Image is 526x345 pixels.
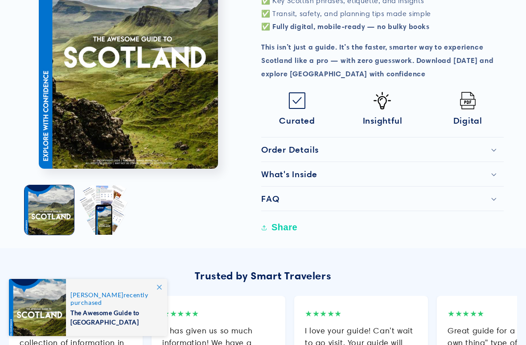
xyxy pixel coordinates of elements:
img: Pdf.png [459,92,477,109]
img: Idea-icon.png [374,92,391,109]
button: Load image 2 in gallery view [78,186,128,235]
span: recently purchased [70,291,158,306]
div: ★★★★★ [305,307,417,321]
h2: What's Inside [261,169,317,179]
span: Curated [279,115,315,126]
strong: ✅ Fully digital, mobile-ready — no bulky books [261,22,430,31]
button: Share [261,218,300,237]
summary: Order Details [261,137,504,162]
button: Load image 1 in gallery view [25,186,74,235]
span: Insightful [363,115,403,126]
div: Trusted by Smart Travelers [9,266,517,285]
div: ★★★★★ [162,307,275,321]
span: [PERSON_NAME] [70,291,123,299]
h2: Order Details [261,144,319,155]
span: The Awesome Guide to [GEOGRAPHIC_DATA] [70,306,158,327]
summary: What's Inside [261,162,504,186]
strong: This isn’t just a guide. It’s the faster, smarter way to experience Scotland like a pro — with ze... [261,42,493,78]
h2: FAQ [261,193,279,204]
summary: FAQ [261,187,504,211]
span: Digital [453,115,482,126]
